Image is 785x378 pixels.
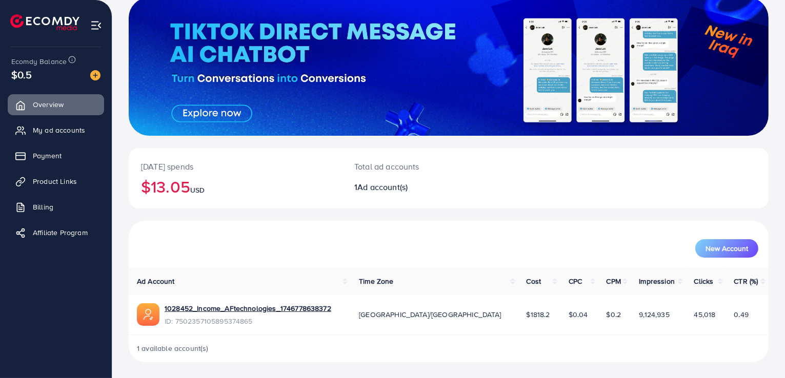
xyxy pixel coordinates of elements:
span: Payment [33,151,62,161]
p: [DATE] spends [141,160,330,173]
span: CPM [607,276,621,286]
a: Billing [8,197,104,217]
span: Time Zone [359,276,393,286]
span: 0.49 [734,309,749,320]
span: Ad Account [137,276,175,286]
span: New Account [706,245,748,252]
span: $0.2 [607,309,621,320]
a: My ad accounts [8,120,104,140]
span: CTR (%) [734,276,758,286]
span: My ad accounts [33,125,85,135]
button: New Account [695,239,758,258]
span: $0.5 [11,67,32,82]
span: $0.04 [569,309,588,320]
p: Total ad accounts [354,160,490,173]
span: Affiliate Program [33,227,88,238]
span: 9,124,935 [639,309,669,320]
span: Clicks [694,276,714,286]
span: Impression [639,276,675,286]
a: Product Links [8,171,104,192]
span: 45,018 [694,309,716,320]
span: Billing [33,202,53,212]
span: ID: 7502357105895374865 [165,316,331,326]
h2: 1 [354,182,490,192]
span: Overview [33,99,64,110]
span: Cost [527,276,541,286]
a: Overview [8,94,104,115]
span: 1 available account(s) [137,343,209,353]
img: menu [90,19,102,31]
span: Product Links [33,176,77,186]
img: image [90,70,100,80]
span: $1818.2 [527,309,550,320]
span: [GEOGRAPHIC_DATA]/[GEOGRAPHIC_DATA] [359,309,501,320]
span: Ecomdy Balance [11,56,67,67]
a: 1028452_Income_AFtechnologies_1746778638372 [165,303,331,313]
span: Ad account(s) [357,181,408,193]
img: ic-ads-acc.e4c84228.svg [137,303,159,326]
span: USD [190,185,205,195]
h2: $13.05 [141,177,330,196]
a: Affiliate Program [8,222,104,243]
span: CPC [569,276,582,286]
a: Payment [8,145,104,166]
img: logo [10,14,79,30]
